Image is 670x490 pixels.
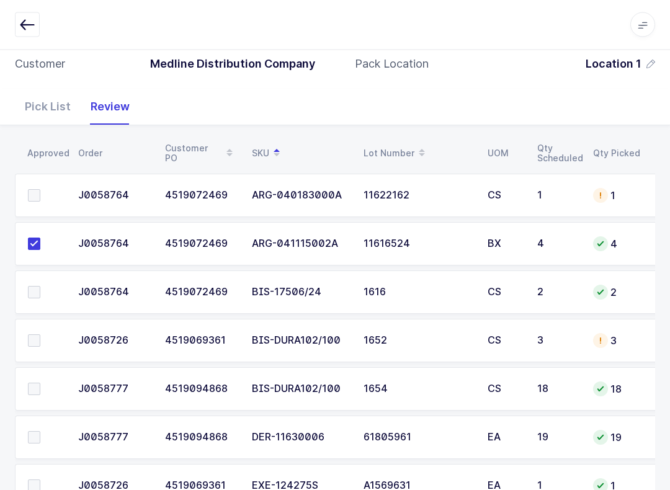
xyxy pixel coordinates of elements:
div: Pack Location [355,57,429,72]
div: CS [488,384,522,395]
div: 4 [593,237,640,252]
div: EA [488,432,522,443]
div: Qty Picked [593,149,640,159]
div: UOM [488,149,522,159]
div: 1654 [364,384,473,395]
div: Medline Distribution Company [140,57,315,72]
div: BX [488,239,522,250]
div: Lot Number [364,143,473,164]
div: CS [488,287,522,298]
div: J0058764 [78,287,150,298]
div: 2 [537,287,578,298]
div: Customer [15,57,65,72]
div: BIS-DURA102/100 [252,384,349,395]
div: 1 [593,189,640,203]
div: SKU [252,143,349,164]
div: 18 [593,382,640,397]
div: ARG-040183000A [252,190,349,202]
div: 4519072469 [165,190,237,202]
div: Qty Scheduled [537,144,578,164]
div: 19 [593,430,640,445]
div: DER-11630006 [252,432,349,443]
div: 18 [537,384,578,395]
div: 4 [537,239,578,250]
div: Review [81,89,140,125]
div: 2 [593,285,640,300]
div: BIS-DURA102/100 [252,336,349,347]
div: 11622162 [364,190,473,202]
div: Approved [27,149,63,159]
div: Customer PO [165,143,237,164]
div: 61805961 [364,432,473,443]
div: J0058764 [78,239,150,250]
div: 4519072469 [165,287,237,298]
div: Pick List [15,89,81,125]
div: 4519094868 [165,432,237,443]
div: 11616524 [364,239,473,250]
div: J0058777 [78,432,150,443]
button: Location 1 [586,57,655,72]
div: ARG-041115002A [252,239,349,250]
div: 3 [593,334,640,349]
div: 4519069361 [165,336,237,347]
div: J0058777 [78,384,150,395]
div: J0058726 [78,336,150,347]
div: BIS-17506/24 [252,287,349,298]
div: CS [488,190,522,202]
div: 4519072469 [165,239,237,250]
div: 1616 [364,287,473,298]
div: 3 [537,336,578,347]
div: 1 [537,190,578,202]
span: Location 1 [586,57,641,72]
div: 19 [537,432,578,443]
div: Order [78,149,150,159]
div: CS [488,336,522,347]
div: J0058764 [78,190,150,202]
div: 4519094868 [165,384,237,395]
div: 1652 [364,336,473,347]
